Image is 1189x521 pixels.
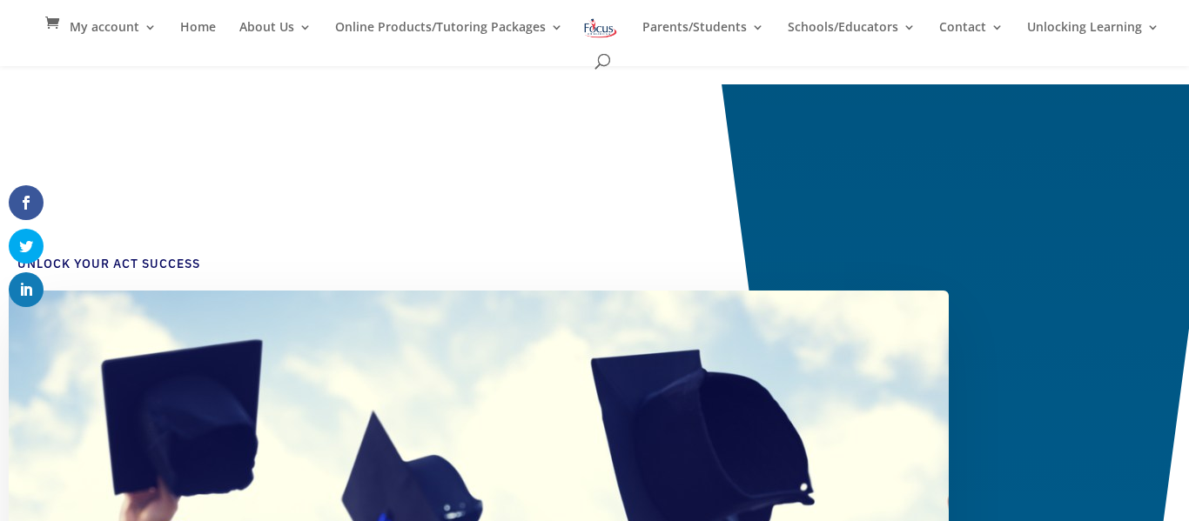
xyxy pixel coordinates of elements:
a: Unlocking Learning [1027,21,1159,50]
a: Online Products/Tutoring Packages [335,21,563,50]
h4: Unlock Your ACT Success [17,256,923,282]
img: Focus on Learning [582,16,619,41]
a: My account [70,21,157,50]
a: Contact [939,21,1004,50]
a: Parents/Students [642,21,764,50]
a: Schools/Educators [788,21,916,50]
a: About Us [239,21,312,50]
a: Home [180,21,216,50]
